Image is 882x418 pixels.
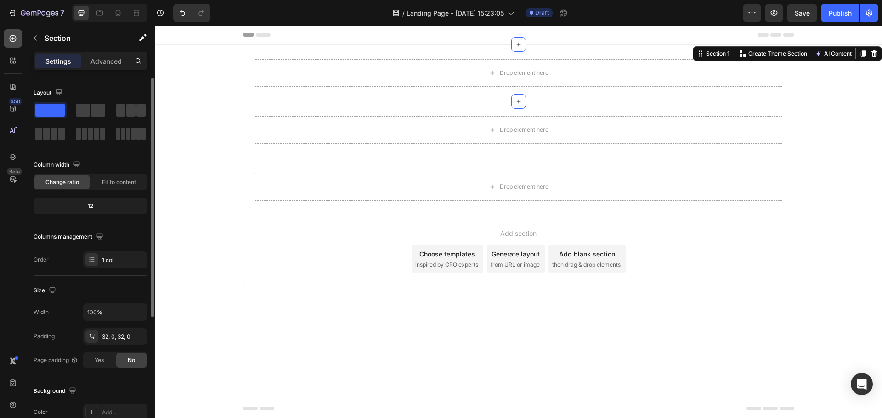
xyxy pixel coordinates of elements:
[402,8,405,18] span: /
[90,56,122,66] p: Advanced
[34,356,78,364] div: Page padding
[336,235,385,243] span: from URL or image
[594,24,652,32] p: Create Theme Section
[7,168,22,175] div: Beta
[34,408,48,416] div: Color
[342,203,385,212] span: Add section
[345,157,394,165] div: Drop element here
[407,8,504,18] span: Landing Page - [DATE] 15:23:05
[102,178,136,186] span: Fit to content
[337,223,385,233] div: Generate layout
[173,4,210,22] div: Undo/Redo
[787,4,817,22] button: Save
[34,87,64,99] div: Layout
[397,235,466,243] span: then drag & drop elements
[345,100,394,108] div: Drop element here
[535,9,549,17] span: Draft
[265,223,320,233] div: Choose templates
[260,235,323,243] span: inspired by CRO experts
[34,385,78,397] div: Background
[34,308,49,316] div: Width
[35,200,146,212] div: 12
[4,4,68,22] button: 7
[34,231,105,243] div: Columns management
[851,373,873,395] div: Open Intercom Messenger
[34,332,55,340] div: Padding
[34,256,49,264] div: Order
[34,284,58,297] div: Size
[549,24,577,32] div: Section 1
[829,8,852,18] div: Publish
[45,178,79,186] span: Change ratio
[155,26,882,418] iframe: To enrich screen reader interactions, please activate Accessibility in Grammarly extension settings
[9,98,22,105] div: 450
[95,356,104,364] span: Yes
[795,9,810,17] span: Save
[345,44,394,51] div: Drop element here
[102,256,145,264] div: 1 col
[84,304,147,320] input: Auto
[45,33,120,44] p: Section
[102,408,145,417] div: Add...
[821,4,859,22] button: Publish
[128,356,135,364] span: No
[404,223,460,233] div: Add blank section
[45,56,71,66] p: Settings
[60,7,64,18] p: 7
[658,22,699,33] button: AI Content
[34,159,82,171] div: Column width
[102,333,145,341] div: 32, 0, 32, 0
